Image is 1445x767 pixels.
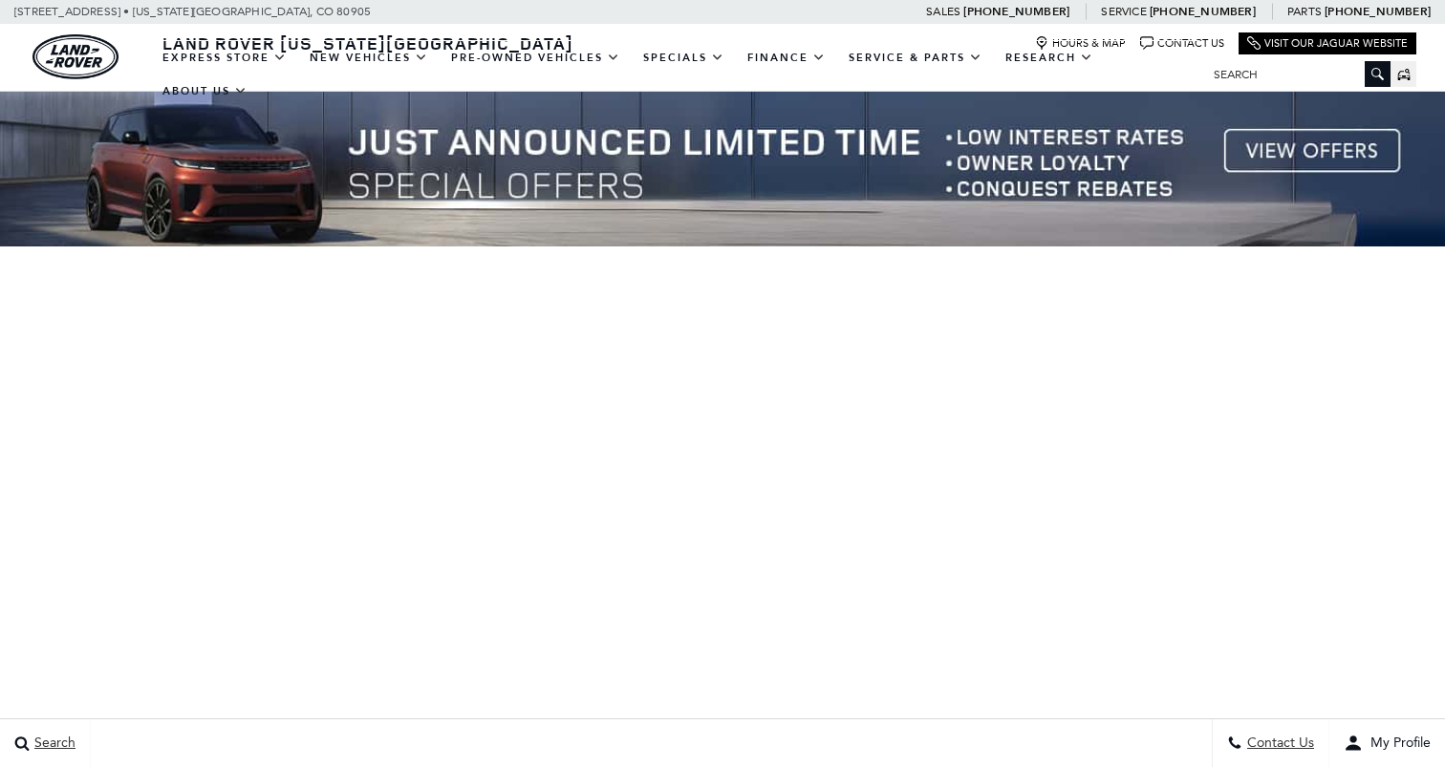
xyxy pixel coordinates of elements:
a: [PHONE_NUMBER] [1325,4,1431,19]
a: Specials [632,41,736,75]
a: Land Rover [US_STATE][GEOGRAPHIC_DATA] [151,32,585,54]
input: Search [1199,63,1391,86]
span: Contact Us [1242,735,1314,752]
span: Sales [926,5,960,18]
a: EXPRESS STORE [151,41,298,75]
a: New Vehicles [298,41,440,75]
a: [PHONE_NUMBER] [963,4,1069,19]
a: About Us [151,75,259,108]
a: Hours & Map [1035,36,1126,51]
img: Land Rover [32,34,119,79]
a: Service & Parts [837,41,994,75]
a: Finance [736,41,837,75]
nav: Main Navigation [151,41,1199,108]
span: Service [1101,5,1146,18]
a: land-rover [32,34,119,79]
a: Contact Us [1140,36,1224,51]
span: Search [30,735,75,752]
a: [STREET_ADDRESS] • [US_STATE][GEOGRAPHIC_DATA], CO 80905 [14,5,371,18]
button: user-profile-menu [1329,719,1445,767]
a: Research [994,41,1105,75]
span: Parts [1287,5,1322,18]
a: Visit Our Jaguar Website [1247,36,1408,51]
a: [PHONE_NUMBER] [1150,4,1256,19]
span: My Profile [1363,735,1431,752]
a: Pre-Owned Vehicles [440,41,632,75]
span: Land Rover [US_STATE][GEOGRAPHIC_DATA] [162,32,573,54]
